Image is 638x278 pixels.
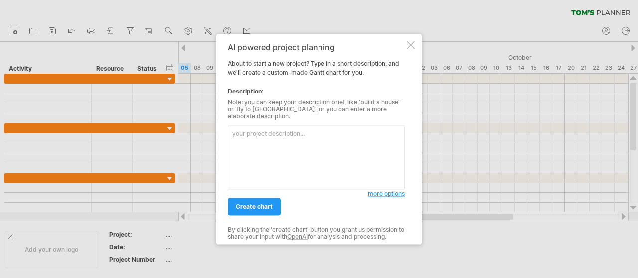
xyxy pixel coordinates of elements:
div: About to start a new project? Type in a short description, and we'll create a custom-made Gantt c... [228,43,405,235]
span: more options [368,190,405,197]
div: Description: [228,87,405,96]
a: create chart [228,198,281,215]
a: OpenAI [287,233,308,241]
span: create chart [236,203,273,210]
div: AI powered project planning [228,43,405,52]
div: Note: you can keep your description brief, like 'build a house' or 'fly to [GEOGRAPHIC_DATA]', or... [228,99,405,120]
a: more options [368,189,405,198]
div: By clicking the 'create chart' button you grant us permission to share your input with for analys... [228,226,405,241]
